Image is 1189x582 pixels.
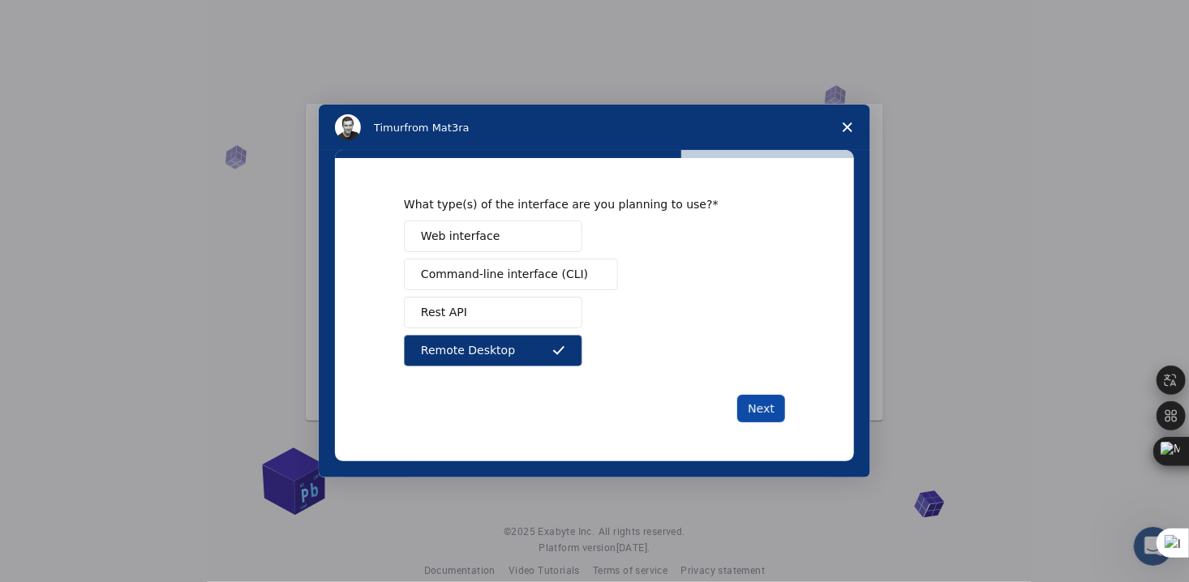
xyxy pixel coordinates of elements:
[26,11,105,26] span: Assistance
[737,395,785,422] button: Next
[335,114,361,140] img: Profile image for Timur
[404,220,582,252] button: Web interface
[404,197,761,212] div: What type(s) of the interface are you planning to use?
[825,105,870,150] span: Close survey
[421,266,588,283] span: Command-line interface (CLI)
[404,297,582,328] button: Rest API
[404,122,469,134] span: from Mat3ra
[404,335,582,366] button: Remote Desktop
[421,228,500,245] span: Web interface
[374,122,404,134] span: Timur
[421,342,515,359] span: Remote Desktop
[404,259,618,290] button: Command-line interface (CLI)
[421,304,467,321] span: Rest API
